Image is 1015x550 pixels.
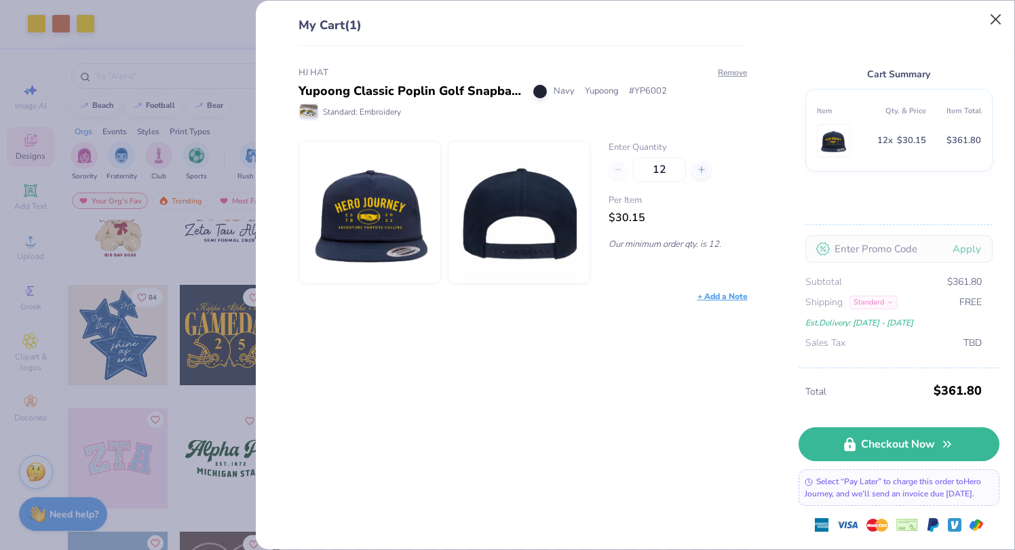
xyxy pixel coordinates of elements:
[629,85,667,98] span: # YP6002
[926,100,981,121] th: Item Total
[697,290,748,302] div: + Add a Note
[815,518,828,532] img: express
[633,157,686,182] input: – –
[311,142,428,283] img: Yupoong YP6002
[896,518,918,532] img: cheque
[717,66,748,79] button: Remove
[299,16,748,46] div: My Cart (1)
[609,210,645,225] span: $30.15
[866,514,888,536] img: master-card
[946,133,981,149] span: $361.80
[970,518,983,532] img: GPay
[805,336,845,351] span: Sales Tax
[820,125,847,157] img: Yupoong YP6002
[959,295,982,310] span: FREE
[585,85,619,98] span: Yupoong
[837,514,858,536] img: visa
[323,106,401,118] span: Standard: Embroidery
[805,275,842,290] span: Subtotal
[461,142,577,283] img: Yupoong YP6002
[983,7,1009,33] button: Close
[799,427,999,461] a: Checkout Now
[299,82,523,100] div: Yupoong Classic Poplin Golf Snapback
[805,315,982,330] div: Est. Delivery: [DATE] - [DATE]
[947,275,982,290] span: $361.80
[609,194,747,208] span: Per Item
[299,66,748,80] div: HJ HAT
[926,518,940,532] img: Paypal
[805,235,993,262] input: Enter Promo Code
[948,518,961,532] img: Venmo
[871,100,926,121] th: Qty. & Price
[877,133,893,149] span: 12 x
[609,141,747,155] label: Enter Quantity
[963,336,982,351] span: TBD
[805,385,930,399] span: Total
[934,378,982,403] span: $361.80
[849,296,898,309] div: Standard
[609,238,747,250] p: Our minimum order qty. is 12.
[554,85,575,98] span: Navy
[300,104,318,119] img: Standard: Embroidery
[897,133,926,149] span: $30.15
[817,100,872,121] th: Item
[799,469,999,506] div: Select “Pay Later” to charge this order to Hero Journey , and we’ll send an invoice due [DATE].
[805,66,993,82] div: Cart Summary
[805,295,843,310] span: Shipping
